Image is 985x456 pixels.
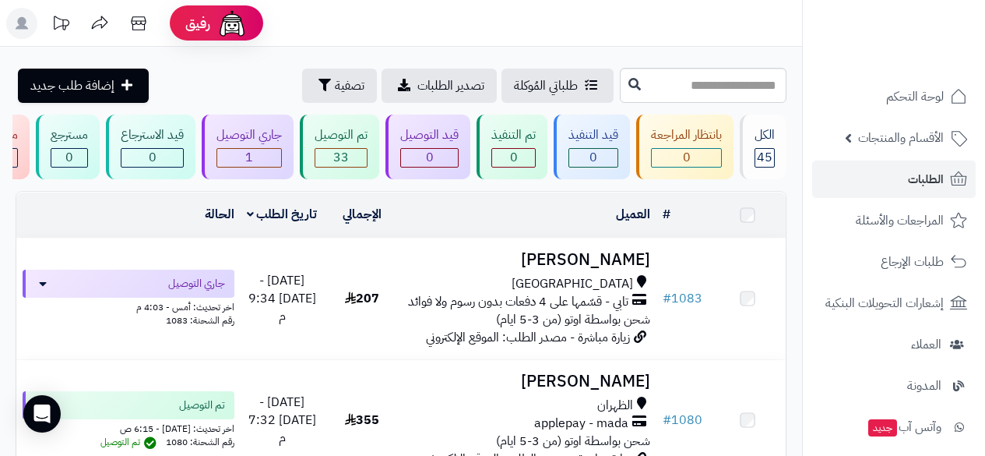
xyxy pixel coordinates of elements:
a: #1080 [663,411,702,429]
span: تم التوصيل [100,435,160,449]
a: بانتظار المراجعة 0 [633,115,737,179]
div: قيد الاسترجاع [121,126,184,144]
div: الكل [755,126,775,144]
a: طلباتي المُوكلة [501,69,614,103]
a: طلبات الإرجاع [812,243,976,281]
h3: [PERSON_NAME] [406,373,650,391]
a: المدونة [812,367,976,405]
span: العملاء [911,334,941,355]
span: # [663,411,671,429]
span: applepay - mada [534,415,628,433]
a: الطلبات [812,161,976,198]
a: قيد الاسترجاع 0 [103,115,199,179]
a: #1083 [663,289,702,308]
span: 355 [345,411,379,429]
span: 0 [683,148,691,167]
div: قيد التنفيذ [568,126,618,144]
div: قيد التوصيل [400,126,459,144]
div: تم التنفيذ [491,126,536,144]
span: الطلبات [908,168,944,190]
div: اخر تحديث: [DATE] - 6:15 ص [23,419,234,436]
span: جديد [868,419,897,437]
span: زيارة مباشرة - مصدر الطلب: الموقع الإلكتروني [426,328,630,347]
div: جاري التوصيل [216,126,282,144]
span: 0 [510,148,518,167]
span: شحن بواسطة اوتو (من 3-5 ايام) [496,310,650,329]
a: تصدير الطلبات [382,69,497,103]
span: تصدير الطلبات [417,76,484,95]
div: 0 [121,149,183,167]
a: الإجمالي [343,205,382,224]
a: قيد التنفيذ 0 [551,115,633,179]
span: الظهران [597,397,633,415]
span: 0 [65,148,73,167]
div: 0 [569,149,617,167]
a: العميل [616,205,650,224]
a: جاري التوصيل 1 [199,115,297,179]
span: 0 [589,148,597,167]
span: جاري التوصيل [168,276,225,292]
span: رفيق [185,14,210,33]
span: إضافة طلب جديد [30,76,114,95]
div: 0 [652,149,721,167]
a: الكل45 [737,115,790,179]
span: طلباتي المُوكلة [514,76,578,95]
a: تاريخ الطلب [247,205,318,224]
div: بانتظار المراجعة [651,126,722,144]
div: 0 [51,149,87,167]
a: إشعارات التحويلات البنكية [812,285,976,322]
span: 45 [757,148,772,167]
a: تم التوصيل 33 [297,115,382,179]
div: تم التوصيل [315,126,368,144]
span: تصفية [335,76,364,95]
img: logo-2.png [879,30,970,63]
span: تابي - قسّمها على 4 دفعات بدون رسوم ولا فوائد [408,293,628,311]
span: المراجعات والأسئلة [856,210,944,232]
button: تصفية [302,69,377,103]
span: رقم الشحنة: 1083 [166,313,234,327]
span: وآتس آب [867,416,941,438]
a: لوحة التحكم [812,78,976,115]
span: المدونة [907,375,941,397]
span: 0 [426,148,434,167]
div: 33 [315,149,367,167]
span: # [663,289,671,308]
div: مسترجع [51,126,88,144]
span: شحن بواسطة اوتو (من 3-5 ايام) [496,432,650,451]
div: 0 [401,149,458,167]
span: 1 [245,148,253,167]
span: [DATE] - [DATE] 7:32 م [248,393,316,447]
a: # [663,205,670,224]
a: قيد التوصيل 0 [382,115,473,179]
a: إضافة طلب جديد [18,69,149,103]
a: الحالة [205,205,234,224]
div: 1 [217,149,281,167]
span: 0 [149,148,157,167]
a: تم التنفيذ 0 [473,115,551,179]
span: الأقسام والمنتجات [858,127,944,149]
h3: [PERSON_NAME] [406,251,650,269]
a: مسترجع 0 [33,115,103,179]
span: [DATE] - [DATE] 9:34 م [248,271,316,326]
span: 207 [345,289,379,308]
div: 0 [492,149,535,167]
span: طلبات الإرجاع [881,251,944,273]
span: رقم الشحنة: 1080 [166,435,234,449]
span: [GEOGRAPHIC_DATA] [512,275,633,293]
a: تحديثات المنصة [41,8,80,43]
img: ai-face.png [216,8,248,39]
div: Open Intercom Messenger [23,395,61,433]
a: العملاء [812,326,976,363]
a: وآتس آبجديد [812,408,976,446]
span: تم التوصيل [179,398,225,413]
span: إشعارات التحويلات البنكية [825,292,944,314]
a: المراجعات والأسئلة [812,202,976,239]
div: اخر تحديث: أمس - 4:03 م [23,298,234,314]
span: لوحة التحكم [886,86,944,108]
span: 33 [333,148,349,167]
